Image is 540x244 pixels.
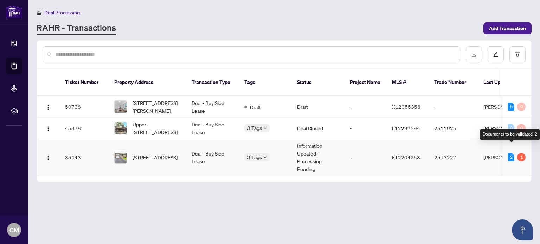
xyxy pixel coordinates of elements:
[483,22,532,34] button: Add Transaction
[517,153,526,161] div: 1
[59,69,109,96] th: Ticket Number
[471,52,476,57] span: download
[133,99,180,114] span: [STREET_ADDRESS][PERSON_NAME]
[429,96,478,118] td: -
[37,22,116,35] a: RAHR - Transactions
[186,69,239,96] th: Transaction Type
[386,69,429,96] th: MLS #
[133,153,178,161] span: [STREET_ADDRESS]
[466,46,482,62] button: download
[488,46,504,62] button: edit
[250,103,261,111] span: Draft
[344,69,386,96] th: Project Name
[247,124,262,132] span: 3 Tags
[493,52,498,57] span: edit
[44,9,80,16] span: Deal Processing
[429,139,478,176] td: 2513227
[59,139,109,176] td: 35443
[508,103,514,111] div: 5
[186,139,239,176] td: Deal - Buy Side Lease
[43,123,54,134] button: Logo
[478,118,531,139] td: [PERSON_NAME]
[239,69,291,96] th: Tags
[515,52,520,57] span: filter
[186,118,239,139] td: Deal - Buy Side Lease
[43,152,54,163] button: Logo
[59,96,109,118] td: 50738
[392,125,420,131] span: E12297394
[45,155,51,161] img: Logo
[392,104,420,110] span: X12355356
[37,10,41,15] span: home
[478,139,531,176] td: [PERSON_NAME]
[6,5,22,18] img: logo
[115,151,127,163] img: thumbnail-img
[291,139,344,176] td: Information Updated - Processing Pending
[115,101,127,113] img: thumbnail-img
[133,120,180,136] span: Upper-[STREET_ADDRESS]
[59,118,109,139] td: 45878
[480,129,540,140] div: Documents to be validated: 2
[509,46,526,62] button: filter
[247,153,262,161] span: 3 Tags
[344,139,386,176] td: -
[508,124,514,132] div: 0
[109,69,186,96] th: Property Address
[392,154,420,160] span: E12204258
[478,96,531,118] td: [PERSON_NAME]
[429,69,478,96] th: Trade Number
[478,69,531,96] th: Last Updated By
[263,156,267,159] span: down
[291,69,344,96] th: Status
[512,219,533,240] button: Open asap
[344,96,386,118] td: -
[45,126,51,132] img: Logo
[291,96,344,118] td: Draft
[291,118,344,139] td: Deal Closed
[489,23,526,34] span: Add Transaction
[263,126,267,130] span: down
[508,153,514,161] div: 2
[429,118,478,139] td: 2511925
[344,118,386,139] td: -
[186,96,239,118] td: Deal - Buy Side Lease
[43,101,54,112] button: Logo
[45,105,51,110] img: Logo
[517,124,526,132] div: 0
[9,225,19,235] span: CM
[517,103,526,111] div: 0
[115,122,127,134] img: thumbnail-img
